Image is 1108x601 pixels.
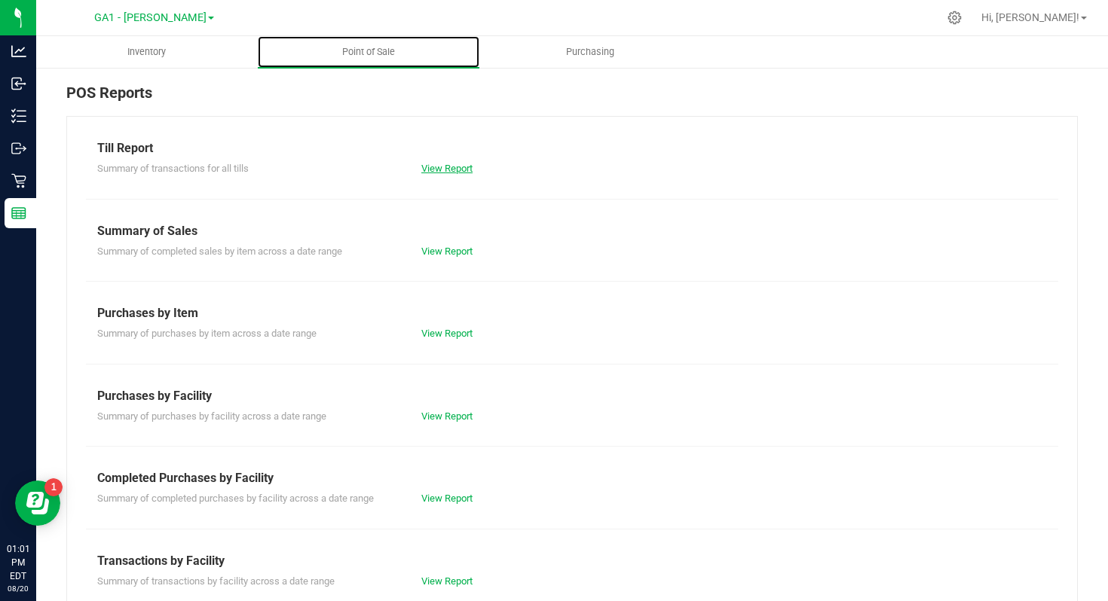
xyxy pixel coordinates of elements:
[97,410,326,422] span: Summary of purchases by facility across a date range
[421,246,473,257] a: View Report
[97,469,1047,487] div: Completed Purchases by Facility
[11,44,26,59] inline-svg: Analytics
[94,11,207,24] span: GA1 - [PERSON_NAME]
[15,480,60,526] iframe: Resource center
[97,163,249,174] span: Summary of transactions for all tills
[44,478,63,496] iframe: Resource center unread badge
[546,45,635,59] span: Purchasing
[421,410,473,422] a: View Report
[421,575,473,587] a: View Report
[36,36,258,68] a: Inventory
[11,173,26,188] inline-svg: Retail
[421,493,473,504] a: View Report
[258,36,479,68] a: Point of Sale
[97,246,342,257] span: Summary of completed sales by item across a date range
[981,11,1079,23] span: Hi, [PERSON_NAME]!
[97,222,1047,240] div: Summary of Sales
[66,81,1078,116] div: POS Reports
[97,387,1047,405] div: Purchases by Facility
[7,583,29,594] p: 08/20
[7,542,29,583] p: 01:01 PM EDT
[97,328,317,339] span: Summary of purchases by item across a date range
[479,36,701,68] a: Purchasing
[11,141,26,156] inline-svg: Outbound
[97,139,1047,157] div: Till Report
[97,552,1047,570] div: Transactions by Facility
[11,206,26,221] inline-svg: Reports
[421,328,473,339] a: View Report
[97,493,374,504] span: Summary of completed purchases by facility across a date range
[11,76,26,91] inline-svg: Inbound
[322,45,415,59] span: Point of Sale
[107,45,186,59] span: Inventory
[421,163,473,174] a: View Report
[945,11,964,25] div: Manage settings
[11,108,26,124] inline-svg: Inventory
[97,304,1047,322] div: Purchases by Item
[97,575,335,587] span: Summary of transactions by facility across a date range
